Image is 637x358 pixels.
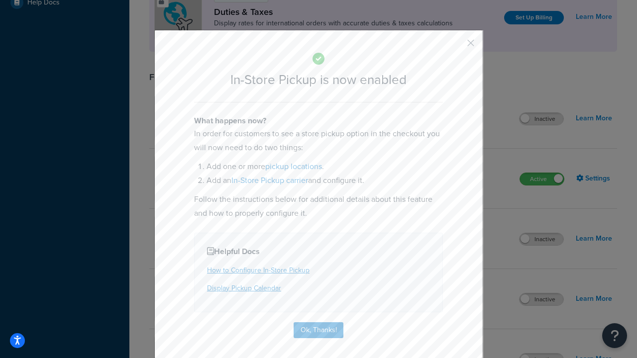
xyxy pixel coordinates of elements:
a: pickup locations [265,161,322,172]
a: How to Configure In-Store Pickup [207,265,310,275]
li: Add an and configure it. [207,174,443,187]
a: In-Store Pickup carrier [231,175,308,186]
p: In order for customers to see a store pickup option in the checkout you will now need to do two t... [194,127,443,155]
h4: What happens now? [194,115,443,127]
h4: Helpful Docs [207,246,430,258]
a: Display Pickup Calendar [207,283,281,293]
li: Add one or more . [207,160,443,174]
h2: In-Store Pickup is now enabled [194,73,443,87]
button: Ok, Thanks! [294,322,343,338]
p: Follow the instructions below for additional details about this feature and how to properly confi... [194,192,443,220]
